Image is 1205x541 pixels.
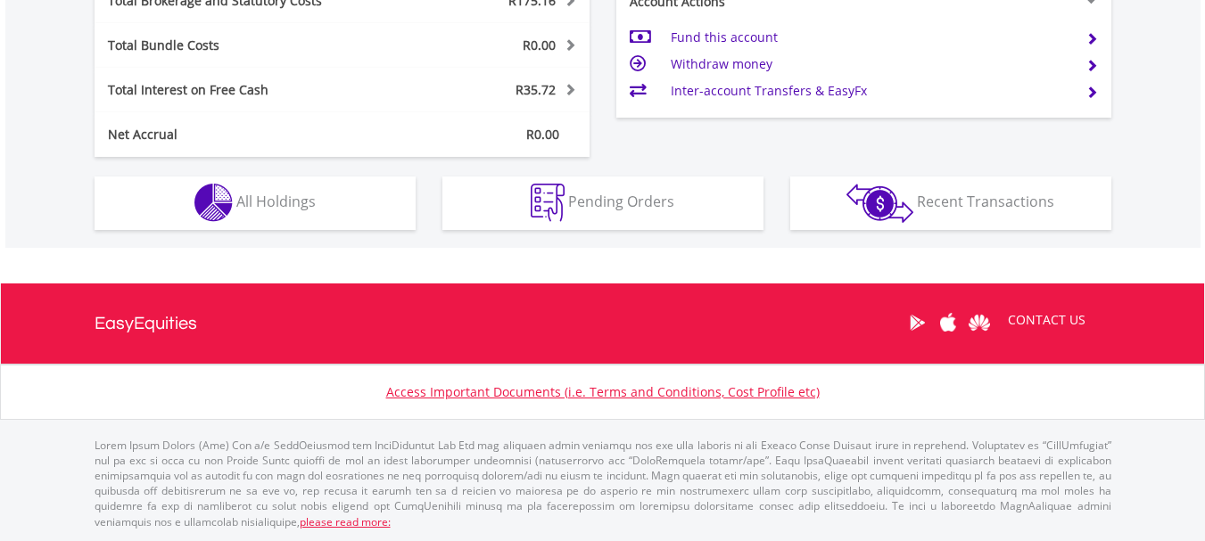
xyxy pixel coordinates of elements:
[95,81,384,99] div: Total Interest on Free Cash
[95,438,1111,529] p: Lorem Ipsum Dolors (Ame) Con a/e SeddOeiusmod tem InciDiduntut Lab Etd mag aliquaen admin veniamq...
[531,184,565,222] img: pending_instructions-wht.png
[300,514,391,529] a: please read more:
[95,176,416,230] button: All Holdings
[95,37,384,54] div: Total Bundle Costs
[442,176,763,230] button: Pending Orders
[995,295,1098,345] a: CONTACT US
[194,184,233,222] img: holdings-wht.png
[523,37,556,53] span: R0.00
[516,81,556,98] span: R35.72
[846,184,913,223] img: transactions-zar-wht.png
[671,51,1071,78] td: Withdraw money
[95,126,384,143] div: Net Accrual
[671,78,1071,104] td: Inter-account Transfers & EasyFx
[902,295,933,350] a: Google Play
[386,383,820,400] a: Access Important Documents (i.e. Terms and Conditions, Cost Profile etc)
[790,176,1111,230] button: Recent Transactions
[236,192,316,211] span: All Holdings
[917,192,1054,211] span: Recent Transactions
[568,192,674,211] span: Pending Orders
[964,295,995,350] a: Huawei
[526,126,559,143] span: R0.00
[933,295,964,350] a: Apple
[95,283,197,364] a: EasyEquities
[671,24,1071,51] td: Fund this account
